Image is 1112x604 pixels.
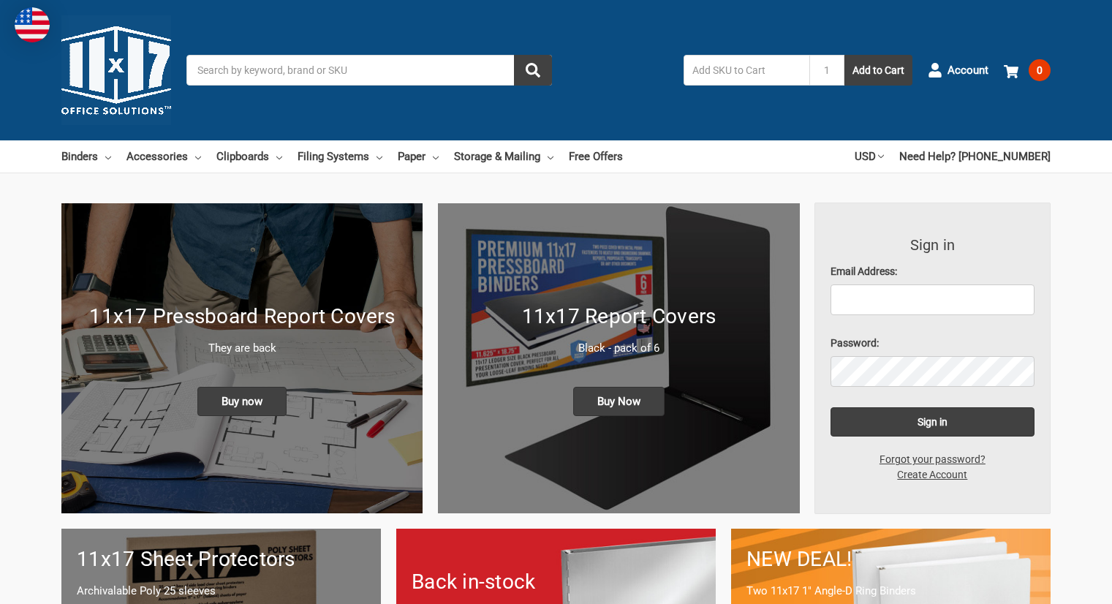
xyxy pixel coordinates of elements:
[948,62,988,79] span: Account
[928,51,988,89] a: Account
[216,140,282,173] a: Clipboards
[1029,59,1051,81] span: 0
[438,203,799,513] img: 11x17 Report Covers
[398,140,439,173] a: Paper
[871,452,994,467] a: Forgot your password?
[61,140,111,173] a: Binders
[126,140,201,173] a: Accessories
[684,55,809,86] input: Add SKU to Cart
[77,340,407,357] p: They are back
[855,140,884,173] a: USD
[453,301,784,332] h1: 11x17 Report Covers
[899,140,1051,173] a: Need Help? [PHONE_NUMBER]
[412,567,700,597] h1: Back in-stock
[61,15,171,125] img: 11x17.com
[454,140,553,173] a: Storage & Mailing
[77,301,407,332] h1: 11x17 Pressboard Report Covers
[61,203,423,513] a: New 11x17 Pressboard Binders 11x17 Pressboard Report Covers They are back Buy now
[186,55,552,86] input: Search by keyword, brand or SKU
[844,55,912,86] button: Add to Cart
[831,336,1035,351] label: Password:
[831,234,1035,256] h3: Sign in
[298,140,382,173] a: Filing Systems
[15,7,50,42] img: duty and tax information for United States
[831,264,1035,279] label: Email Address:
[61,203,423,513] img: New 11x17 Pressboard Binders
[831,407,1035,437] input: Sign in
[746,544,1035,575] h1: NEW DEAL!
[746,583,1035,600] p: Two 11x17 1" Angle-D Ring Binders
[573,387,665,416] span: Buy Now
[889,467,975,483] a: Create Account
[569,140,623,173] a: Free Offers
[1004,51,1051,89] a: 0
[77,544,366,575] h1: 11x17 Sheet Protectors
[438,203,799,513] a: 11x17 Report Covers 11x17 Report Covers Black - pack of 6 Buy Now
[197,387,287,416] span: Buy now
[77,583,366,600] p: Archivalable Poly 25 sleeves
[453,340,784,357] p: Black - pack of 6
